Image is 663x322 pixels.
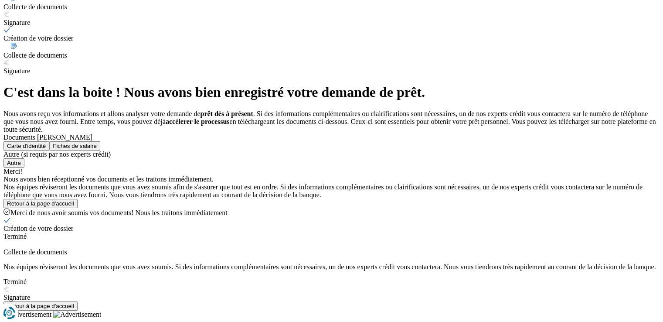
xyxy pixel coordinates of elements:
[3,233,660,240] div: Terminé
[3,183,660,199] div: Nos équipes réviseront les documents que vous avez soumis afin de s'assurer que tout est en ordre...
[3,158,24,168] button: Autre
[3,263,660,271] p: Nos équipes réviseront les documents que vous avez soumis. Si des informations complémentaires so...
[3,84,660,100] h1: C'est dans la boite ! Nous avons bien enregistré votre demande de prêt.
[3,199,78,208] button: Retour à la page d'accueil
[3,278,660,286] div: Terminé
[3,175,660,183] div: Nous avons bien réceptionné vos documents et les traitons immédiatement.
[3,141,49,151] button: Carte d'identité
[166,118,230,125] strong: accélerer le processus
[3,3,660,11] div: Collecte de documents
[200,110,253,117] strong: prêt dès à présent
[53,311,101,319] img: Advertisement
[49,141,100,151] button: Fiches de salaire
[3,311,51,319] img: Advertisement
[3,301,78,311] button: Retour à la page d'accueil
[3,34,660,42] div: Création de votre dossier
[3,151,660,158] div: Autre (si requis par nos experts crédit)
[3,134,660,141] div: Documents [PERSON_NAME]
[3,110,660,134] div: Nous avons reçu vos informations et allons analyser votre demande de . Si des informations complé...
[3,294,660,301] div: Signature
[3,51,660,59] div: Collecte de documents
[3,19,660,27] div: Signature
[3,225,660,233] div: Création de votre dossier
[10,209,228,216] span: Merci de nous avoir soumis vos documents! Nous les traitons immédiatement
[3,248,660,256] div: Collecte de documents
[3,67,660,75] div: Signature
[3,168,660,175] div: Merci!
